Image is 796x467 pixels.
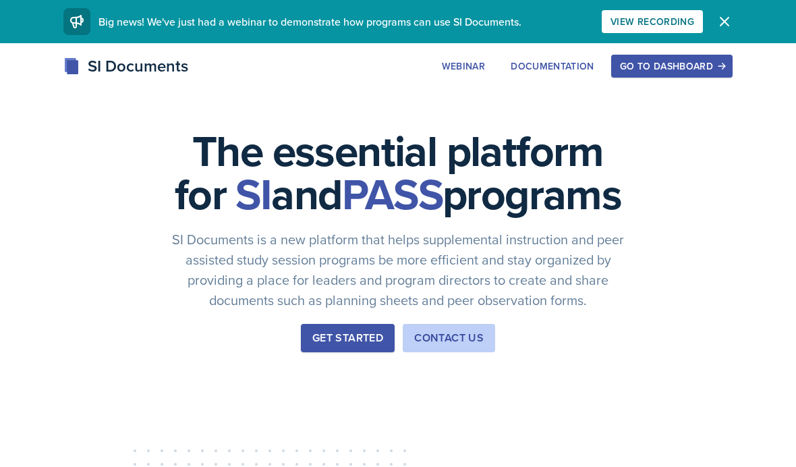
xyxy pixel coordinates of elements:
div: Documentation [511,61,594,72]
button: View Recording [602,10,703,33]
div: SI Documents [63,54,188,78]
button: Webinar [433,55,494,78]
button: Go to Dashboard [611,55,733,78]
div: Go to Dashboard [620,61,724,72]
div: Webinar [442,61,485,72]
span: Big news! We've just had a webinar to demonstrate how programs can use SI Documents. [98,14,521,29]
div: Contact Us [414,330,484,346]
button: Get Started [301,324,395,352]
button: Contact Us [403,324,495,352]
button: Documentation [502,55,603,78]
div: View Recording [610,16,694,27]
div: Get Started [312,330,383,346]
